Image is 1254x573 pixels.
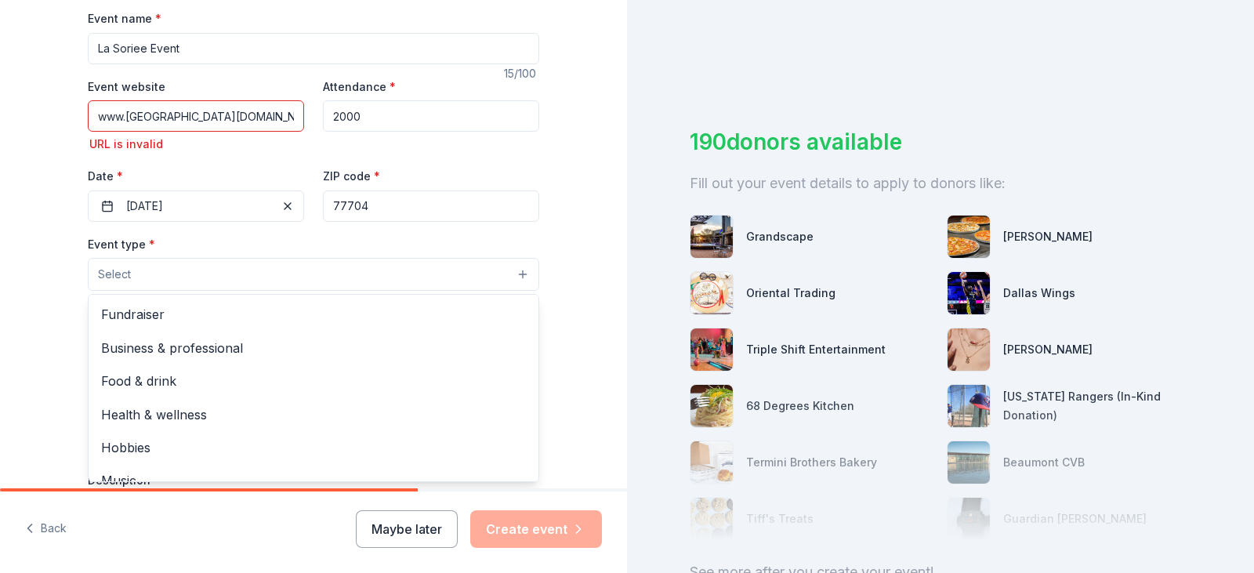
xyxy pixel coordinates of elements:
span: Food & drink [101,371,526,391]
div: Select [88,294,539,482]
span: Health & wellness [101,404,526,425]
span: Hobbies [101,437,526,458]
span: Music [101,470,526,491]
span: Business & professional [101,338,526,358]
button: Select [88,258,539,291]
span: Fundraiser [101,304,526,325]
span: Select [98,265,131,284]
